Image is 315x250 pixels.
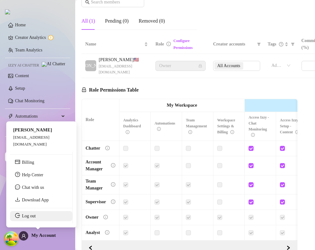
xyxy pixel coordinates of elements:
[8,114,13,119] span: thunderbolt
[15,98,45,103] a: Chat Monitoring
[15,73,29,78] a: Content
[105,230,109,235] span: info-circle
[86,229,100,236] div: Analyst
[10,157,72,168] li: Billing
[88,246,93,250] span: left
[22,173,43,177] a: Help Center
[155,42,164,46] span: Role
[86,199,106,205] div: Supervisor
[295,130,299,134] span: info-circle
[111,163,115,168] span: info-circle
[21,234,26,238] span: user
[86,214,98,221] div: Owner
[198,64,202,68] span: lock
[13,127,52,132] span: [PERSON_NAME]
[15,86,25,91] a: Setup
[42,62,65,67] img: AI Chatter
[230,130,234,134] span: info-circle
[22,160,34,165] a: Billing
[159,61,202,71] span: Owner
[103,215,108,219] span: info-circle
[139,17,165,25] div: Removed (0)
[13,135,50,146] span: [EMAIL_ADDRESS][DOMAIN_NAME]
[166,42,171,46] span: info-circle
[15,33,65,43] a: Creator Analytics exclamation-circle
[99,63,148,75] span: [EMAIL_ADDRESS][DOMAIN_NAME]
[188,130,192,134] span: info-circle
[15,23,26,27] a: Home
[82,99,119,141] th: Role
[73,62,108,69] span: [PERSON_NAME]
[286,246,291,250] span: right
[186,118,207,134] span: Team Management
[15,48,42,52] a: Team Analytics
[256,40,262,49] span: filter
[155,121,175,131] span: Automations
[5,9,10,14] img: logo.svg
[86,145,100,152] div: Chatter
[213,41,255,48] span: Creator accounts
[10,211,72,221] li: Log out
[167,103,197,108] strong: My Workspace
[173,39,192,50] a: Configure Permissions
[280,118,299,134] span: Access Izzy Setup - Content
[123,118,141,134] span: Analytics Dashboard
[105,17,129,25] div: Pending (0)
[111,199,115,204] span: info-circle
[268,41,276,48] span: Tags
[15,184,20,189] span: message
[5,232,18,245] button: Open Tanstack query devtools
[8,62,39,68] span: Izzy AI Chatter
[31,233,56,238] span: My Account
[22,214,36,218] a: Log out
[105,146,110,150] span: info-circle
[86,159,106,173] div: Account Manager
[81,86,139,94] h5: Role Permissions Table
[126,130,129,134] span: info-circle
[22,198,49,202] a: Download App
[15,111,60,121] span: Automations
[85,41,143,48] span: Name
[81,87,87,92] span: lock
[99,56,148,63] span: [PERSON_NAME] 🇺🇸
[217,118,235,134] span: Workspace Settings & Billing
[22,185,44,190] span: Chat with us
[249,115,269,137] span: Access Izzy - Chat Monitoring
[290,40,296,49] span: filter
[86,178,106,192] div: Team Manager
[251,133,255,137] span: info-circle
[279,42,283,46] span: question-circle
[81,35,152,54] th: Name
[291,42,295,46] span: filter
[111,182,115,187] span: info-circle
[81,17,95,25] div: All (1)
[157,127,161,131] span: info-circle
[257,42,261,46] span: filter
